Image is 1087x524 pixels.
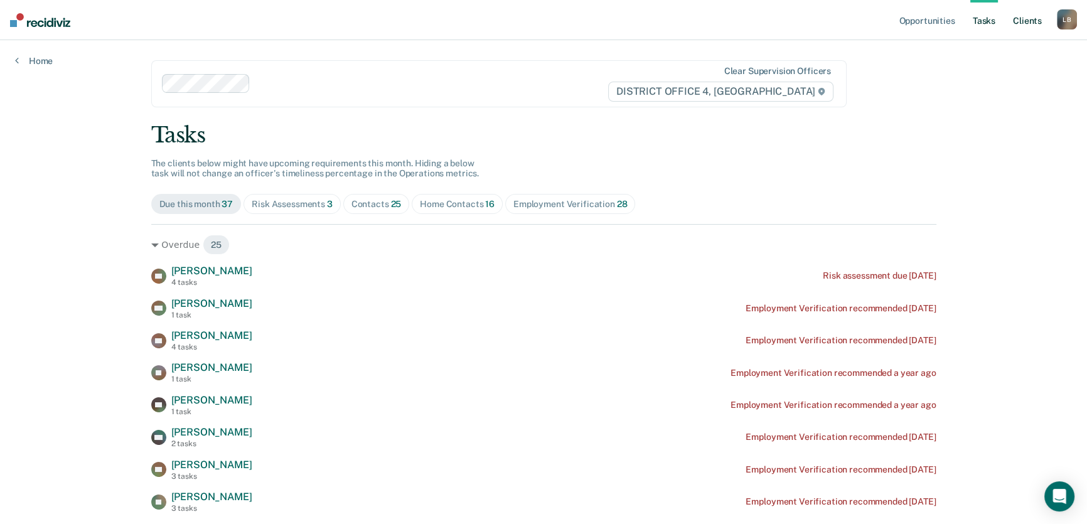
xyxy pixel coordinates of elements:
div: Employment Verification recommended a year ago [731,400,936,410]
span: The clients below might have upcoming requirements this month. Hiding a below task will not chang... [151,158,479,179]
div: Employment Verification recommended [DATE] [746,464,936,475]
div: Employment Verification recommended a year ago [731,368,936,378]
div: Risk Assessments [252,199,333,210]
span: 28 [617,199,628,209]
div: 1 task [171,407,252,416]
span: DISTRICT OFFICE 4, [GEOGRAPHIC_DATA] [608,82,833,102]
div: Open Intercom Messenger [1044,481,1074,511]
span: [PERSON_NAME] [171,491,252,503]
button: LB [1057,9,1077,29]
span: [PERSON_NAME] [171,426,252,438]
img: Recidiviz [10,13,70,27]
div: 2 tasks [171,439,252,448]
span: [PERSON_NAME] [171,265,252,277]
div: Risk assessment due [DATE] [823,270,936,281]
span: 16 [485,199,495,209]
div: Tasks [151,122,936,148]
div: 3 tasks [171,504,252,513]
div: Employment Verification recommended [DATE] [746,432,936,442]
div: 1 task [171,311,252,319]
div: L B [1057,9,1077,29]
span: [PERSON_NAME] [171,394,252,406]
span: [PERSON_NAME] [171,361,252,373]
div: Employment Verification recommended [DATE] [746,496,936,507]
span: 37 [222,199,233,209]
a: Home [15,55,53,67]
div: Employment Verification recommended [DATE] [746,335,936,346]
span: 3 [327,199,333,209]
span: [PERSON_NAME] [171,297,252,309]
div: Employment Verification recommended [DATE] [746,303,936,314]
div: Contacts [351,199,402,210]
div: Overdue 25 [151,235,936,255]
div: 1 task [171,375,252,383]
div: Home Contacts [420,199,495,210]
div: 4 tasks [171,343,252,351]
div: Clear supervision officers [724,66,831,77]
div: 3 tasks [171,472,252,481]
span: [PERSON_NAME] [171,459,252,471]
div: Employment Verification [513,199,627,210]
div: 4 tasks [171,278,252,287]
span: [PERSON_NAME] [171,329,252,341]
span: 25 [203,235,230,255]
span: 25 [390,199,401,209]
div: Due this month [159,199,233,210]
